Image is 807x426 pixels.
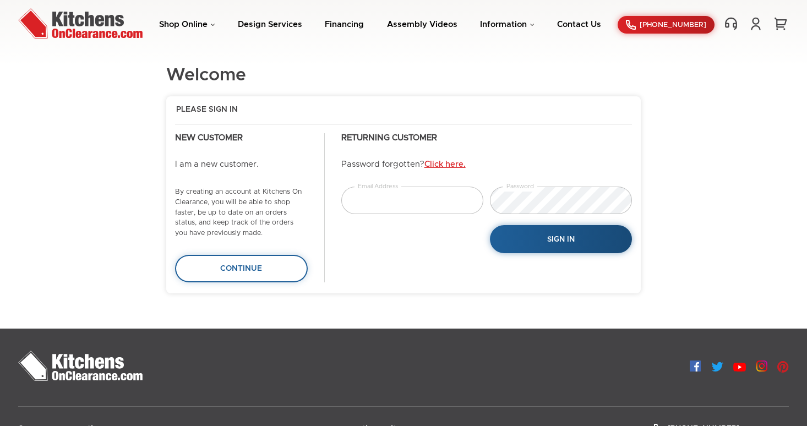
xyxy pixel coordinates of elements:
a: Assembly Videos [387,20,457,29]
span: Continue [220,265,262,272]
img: Kitchens On Clearance [18,351,143,381]
img: Facebook [690,361,701,372]
img: Kitchens On Clearance [18,8,143,39]
a: Click here. [424,160,466,168]
a: [PHONE_NUMBER] [618,16,715,34]
a: Contact Us [557,20,601,29]
span: Sign In [547,236,575,243]
strong: Returning Customer [341,134,437,142]
span: Please Sign In [176,105,238,115]
a: Shop Online [159,20,215,29]
img: Youtube [733,363,746,372]
a: Continue [175,255,308,282]
h1: Welcome [166,66,246,85]
span: [PHONE_NUMBER] [640,21,706,29]
a: Design Services [238,20,302,29]
a: Information [480,20,535,29]
button: Sign In [490,225,632,253]
img: Instagram [756,361,767,372]
a: Financing [325,20,364,29]
strong: New Customer [175,134,243,142]
small: By creating an account at Kitchens On Clearance, you will be able to shop faster, be up to date o... [175,188,302,237]
p: I am a new customer. [175,160,308,170]
p: Password forgotten? [341,160,632,170]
